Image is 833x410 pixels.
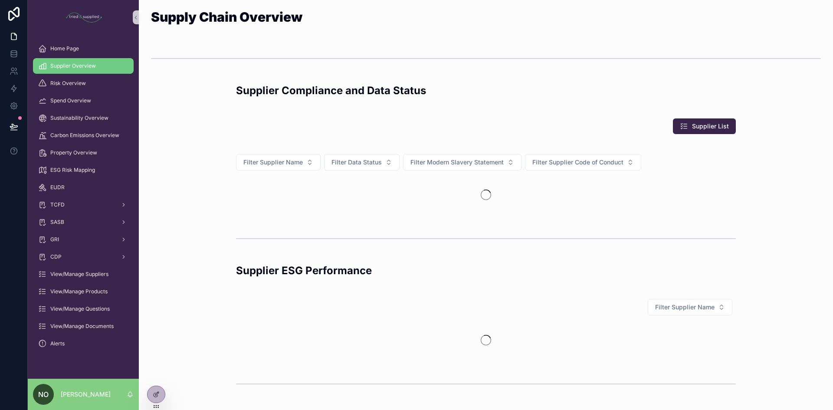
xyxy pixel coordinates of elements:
button: Supplier List [673,118,736,134]
span: Sustainability Overview [50,115,108,121]
span: Filter Supplier Name [243,158,303,167]
span: Filter Supplier Code of Conduct [532,158,623,167]
a: ESG Risk Mapping [33,162,134,178]
span: View/Manage Questions [50,305,110,312]
a: View/Manage Documents [33,318,134,334]
a: View/Manage Products [33,284,134,299]
span: Carbon Emissions Overview [50,132,119,139]
span: View/Manage Products [50,288,108,295]
span: Filter Data Status [331,158,382,167]
h1: Supply Chain Overview [151,10,302,23]
span: NO [38,389,49,400]
button: Select Button [324,154,400,171]
a: Alerts [33,336,134,351]
a: EUDR [33,180,134,195]
a: SASB [33,214,134,230]
span: Risk Overview [50,80,86,87]
span: CDP [50,253,62,260]
a: Sustainability Overview [33,110,134,126]
button: Select Button [525,154,641,171]
span: Home Page [50,45,79,52]
span: EUDR [50,184,65,191]
span: Filter Modern Slavery Statement [410,158,504,167]
a: Supplier Overview [33,58,134,74]
a: TCFD [33,197,134,213]
h2: Supplier ESG Performance [236,263,372,278]
h2: Supplier Compliance and Data Status [236,83,426,98]
span: View/Manage Documents [50,323,114,330]
span: Filter Supplier Name [655,303,715,312]
a: GRI [33,232,134,247]
a: View/Manage Questions [33,301,134,317]
button: Select Button [403,154,521,171]
div: scrollable content [28,35,139,363]
span: SASB [50,219,64,226]
a: Risk Overview [33,75,134,91]
a: Property Overview [33,145,134,161]
a: Carbon Emissions Overview [33,128,134,143]
a: CDP [33,249,134,265]
button: Select Button [236,154,321,171]
p: [PERSON_NAME] [61,390,111,399]
img: App logo [63,10,103,24]
span: Property Overview [50,149,97,156]
span: View/Manage Suppliers [50,271,108,278]
span: Spend Overview [50,97,91,104]
span: ESG Risk Mapping [50,167,95,174]
span: Supplier List [692,122,729,131]
span: TCFD [50,201,65,208]
a: View/Manage Suppliers [33,266,134,282]
span: Supplier Overview [50,62,96,69]
button: Select Button [648,299,732,315]
span: Alerts [50,340,65,347]
a: Home Page [33,41,134,56]
a: Spend Overview [33,93,134,108]
span: GRI [50,236,59,243]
